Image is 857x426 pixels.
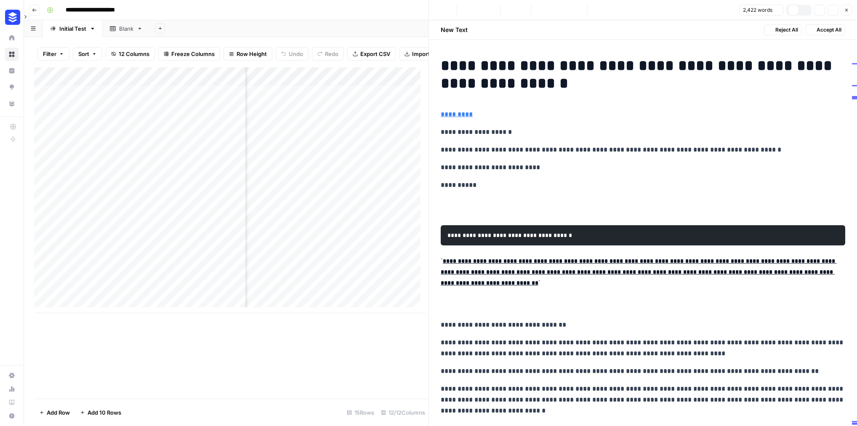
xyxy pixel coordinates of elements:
button: Add Row [34,406,75,419]
button: Filter [37,47,69,61]
span: Redo [325,50,338,58]
button: Help + Support [5,409,19,423]
div: Blank [119,24,133,33]
a: Home [5,31,19,45]
span: Filter [43,50,56,58]
button: 12 Columns [106,47,155,61]
a: Learning Hub [5,396,19,409]
button: Sort [73,47,102,61]
span: 12 Columns [119,50,149,58]
button: Row Height [224,47,272,61]
button: Accept All [805,24,845,35]
button: Export CSV [347,47,396,61]
span: Add 10 Rows [88,408,121,417]
span: 2,422 words [743,6,772,14]
button: Reject All [764,24,802,35]
button: Undo [276,47,309,61]
span: Reject All [775,26,798,34]
a: Browse [5,48,19,61]
h2: New Text [441,26,468,34]
img: Buffer Logo [5,10,20,25]
div: 12/12 Columns [378,406,428,419]
button: Add 10 Rows [75,406,126,419]
button: Redo [312,47,344,61]
a: Opportunities [5,80,19,94]
button: Freeze Columns [158,47,220,61]
span: Sort [78,50,89,58]
button: Import CSV [399,47,448,61]
span: Accept All [817,26,841,34]
span: Undo [289,50,303,58]
a: Usage [5,382,19,396]
a: Blank [103,20,150,37]
span: Export CSV [360,50,390,58]
span: Import CSV [412,50,442,58]
a: Insights [5,64,19,77]
span: Freeze Columns [171,50,215,58]
button: 2,422 words [739,5,784,16]
span: Add Row [47,408,70,417]
a: Initial Test [43,20,103,37]
a: Your Data [5,97,19,110]
a: Settings [5,369,19,382]
button: Workspace: Buffer [5,7,19,28]
div: Initial Test [59,24,86,33]
span: Row Height [237,50,267,58]
div: 15 Rows [343,406,378,419]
